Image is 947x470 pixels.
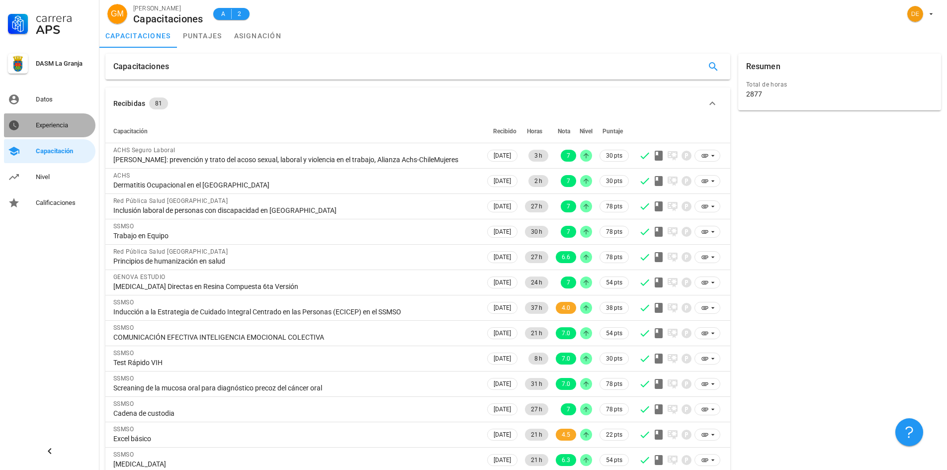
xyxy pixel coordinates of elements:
a: Nivel [4,165,95,189]
span: 24 h [531,277,542,288]
span: 30 pts [606,151,622,161]
div: Cadena de custodia [113,409,477,418]
span: 3 h [534,150,542,162]
span: 54 pts [606,328,622,338]
span: 30 h [531,226,542,238]
div: Total de horas [746,80,933,90]
span: 38 pts [606,303,622,313]
span: 22 pts [606,430,622,440]
span: Red Pública Salud [GEOGRAPHIC_DATA] [113,197,228,204]
a: Experiencia [4,113,95,137]
span: 8 h [534,353,542,365]
span: GENOVA ESTUDIO [113,274,166,281]
span: SSMSO [113,400,134,407]
div: Principios de humanización en salud [113,257,477,266]
th: Capacitación [105,119,485,143]
div: [MEDICAL_DATA] [113,460,477,469]
span: 7 [567,226,570,238]
span: Puntaje [603,128,623,135]
span: 54 pts [606,455,622,465]
span: ACHS [113,172,130,179]
span: SSMSO [113,350,134,357]
div: Capacitaciones [133,13,203,24]
div: Recibidas [113,98,145,109]
span: SSMSO [113,223,134,230]
span: GM [111,4,124,24]
span: 30 pts [606,176,622,186]
span: [DATE] [494,150,511,161]
span: [DATE] [494,226,511,237]
div: Inclusión laboral de personas con discapacidad en [GEOGRAPHIC_DATA] [113,206,477,215]
span: SSMSO [113,375,134,382]
span: 7 [567,150,570,162]
div: avatar [107,4,127,24]
span: 37 h [531,302,542,314]
span: [DATE] [494,404,511,415]
button: Recibidas 81 [105,88,730,119]
span: 2 [236,9,244,19]
span: SSMSO [113,426,134,433]
span: 4.0 [562,302,570,314]
div: APS [36,24,91,36]
span: [DATE] [494,353,511,364]
div: Screaning de la mucosa oral para diagnóstico precoz del cáncer oral [113,383,477,392]
span: Capacitación [113,128,148,135]
div: Nivel [36,173,91,181]
span: 78 pts [606,201,622,211]
span: 21 h [531,327,542,339]
th: Puntaje [594,119,631,143]
span: 6.3 [562,454,570,466]
a: Capacitación [4,139,95,163]
span: [DATE] [494,302,511,313]
div: Test Rápido VIH [113,358,477,367]
span: Recibido [493,128,517,135]
span: 78 pts [606,252,622,262]
span: [DATE] [494,277,511,288]
span: 31 h [531,378,542,390]
span: [DATE] [494,455,511,466]
div: avatar [907,6,923,22]
span: Horas [527,128,542,135]
span: [DATE] [494,328,511,339]
span: 78 pts [606,227,622,237]
span: ACHS Seguro Laboral [113,147,175,154]
div: Inducción a la Estrategia de Cuidado Integral Centrado en las Personas (ECICEP) en el SSMSO [113,307,477,316]
div: [MEDICAL_DATA] Directas en Resina Compuesta 6ta Versión [113,282,477,291]
span: 27 h [531,251,542,263]
span: Nivel [580,128,593,135]
a: capacitaciones [99,24,177,48]
span: Red Pública Salud [GEOGRAPHIC_DATA] [113,248,228,255]
div: Calificaciones [36,199,91,207]
div: DASM La Granja [36,60,91,68]
div: Trabajo en Equipo [113,231,477,240]
div: [PERSON_NAME]: prevención y trato del acoso sexual, laboral y violencia en el trabajo, Alianza Ac... [113,155,477,164]
span: 7.0 [562,378,570,390]
div: COMUNICACIÓN EFECTIVA INTELIGENCIA EMOCIONAL COLECTIVA [113,333,477,342]
div: Datos [36,95,91,103]
th: Nota [550,119,578,143]
div: Carrera [36,12,91,24]
span: 21 h [531,454,542,466]
span: Nota [558,128,570,135]
span: 30 pts [606,354,622,364]
div: 2877 [746,90,762,98]
th: Recibido [485,119,519,143]
span: [DATE] [494,252,511,263]
span: 7 [567,200,570,212]
span: 81 [155,97,162,109]
span: SSMSO [113,451,134,458]
a: asignación [228,24,288,48]
span: [DATE] [494,176,511,187]
span: [DATE] [494,201,511,212]
span: 7.0 [562,353,570,365]
span: 78 pts [606,379,622,389]
th: Nivel [578,119,594,143]
div: Capacitación [36,147,91,155]
span: 54 pts [606,278,622,287]
span: 7 [567,403,570,415]
span: SSMSO [113,324,134,331]
span: [DATE] [494,429,511,440]
span: [DATE] [494,378,511,389]
a: puntajes [177,24,228,48]
span: SSMSO [113,299,134,306]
